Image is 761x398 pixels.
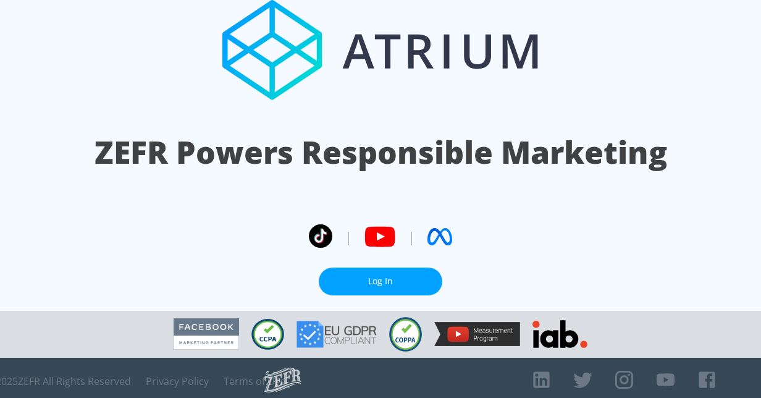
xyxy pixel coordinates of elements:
img: GDPR Compliant [296,321,377,348]
img: COPPA Compliant [389,317,422,352]
a: Terms of Use [224,375,285,387]
img: YouTube Measurement Program [434,322,520,346]
img: IAB [532,320,587,348]
h1: ZEFR Powers Responsible Marketing [95,131,667,174]
img: Facebook Marketing Partner [174,318,239,350]
span: | [408,227,415,246]
span: | [345,227,352,246]
img: CCPA Compliant [251,319,284,350]
a: Log In [319,268,442,295]
a: Privacy Policy [146,375,209,387]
